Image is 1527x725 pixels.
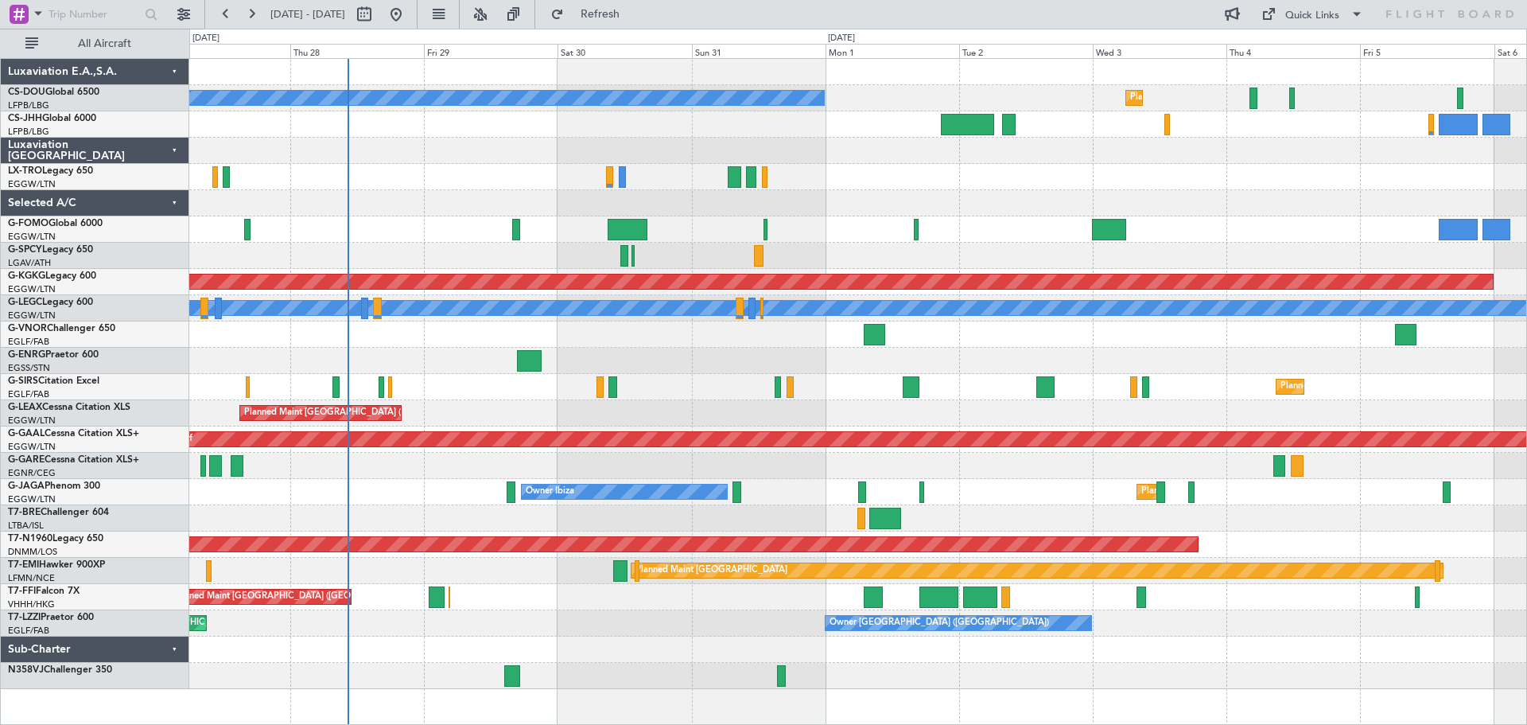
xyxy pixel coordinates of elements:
a: N358VJChallenger 350 [8,665,112,675]
a: G-KGKGLegacy 600 [8,271,96,281]
div: Unplanned Maint [GEOGRAPHIC_DATA] ([GEOGRAPHIC_DATA]) [72,611,333,635]
a: G-SIRSCitation Excel [8,376,99,386]
span: All Aircraft [41,38,168,49]
a: G-GAALCessna Citation XLS+ [8,429,139,439]
div: Fri 29 [424,44,558,58]
div: Planned Maint [GEOGRAPHIC_DATA] ([GEOGRAPHIC_DATA]) [1130,86,1381,110]
a: LTBA/ISL [8,520,44,532]
span: G-JAGA [8,481,45,491]
a: G-GARECessna Citation XLS+ [8,455,139,465]
span: G-SIRS [8,376,38,386]
span: N358VJ [8,665,44,675]
a: EGLF/FAB [8,388,49,400]
div: Mon 1 [826,44,959,58]
a: G-ENRGPraetor 600 [8,350,99,360]
a: LX-TROLegacy 650 [8,166,93,176]
a: EGGW/LTN [8,441,56,453]
a: CS-JHHGlobal 6000 [8,114,96,123]
div: Planned Maint [GEOGRAPHIC_DATA] ([GEOGRAPHIC_DATA] Intl) [172,585,437,609]
button: Quick Links [1253,2,1371,27]
span: [DATE] - [DATE] [270,7,345,21]
a: CS-DOUGlobal 6500 [8,88,99,97]
a: EGLF/FAB [8,625,49,637]
span: CS-JHH [8,114,42,123]
a: EGGW/LTN [8,178,56,190]
div: [DATE] [828,32,855,45]
a: T7-LZZIPraetor 600 [8,613,94,622]
span: G-KGKG [8,271,45,281]
a: T7-N1960Legacy 650 [8,534,103,544]
div: Wed 27 [157,44,290,58]
a: LFPB/LBG [8,126,49,138]
a: LFMN/NCE [8,572,55,584]
span: G-LEAX [8,403,42,412]
a: G-SPCYLegacy 650 [8,245,93,255]
div: Fri 5 [1360,44,1494,58]
span: T7-LZZI [8,613,41,622]
a: G-FOMOGlobal 6000 [8,219,103,228]
div: [DATE] [192,32,220,45]
input: Trip Number [49,2,140,26]
div: Owner Ibiza [526,480,574,504]
div: Quick Links [1285,8,1339,24]
span: LX-TRO [8,166,42,176]
a: LGAV/ATH [8,257,51,269]
a: EGGW/LTN [8,231,56,243]
span: CS-DOU [8,88,45,97]
a: EGGW/LTN [8,310,56,322]
div: Planned Maint [GEOGRAPHIC_DATA] ([GEOGRAPHIC_DATA]) [1141,480,1392,504]
a: T7-FFIFalcon 7X [8,587,80,596]
button: All Aircraft [17,31,173,57]
a: G-LEAXCessna Citation XLS [8,403,130,412]
a: G-JAGAPhenom 300 [8,481,100,491]
a: LFPB/LBG [8,99,49,111]
a: EGGW/LTN [8,493,56,505]
span: G-FOMO [8,219,49,228]
div: Thu 4 [1226,44,1360,58]
a: EGNR/CEG [8,467,56,479]
a: VHHH/HKG [8,598,55,610]
span: G-LEGC [8,298,42,307]
div: Sat 30 [558,44,691,58]
span: T7-BRE [8,508,41,517]
a: G-LEGCLegacy 600 [8,298,93,307]
div: Thu 28 [290,44,424,58]
span: G-VNOR [8,324,47,333]
a: DNMM/LOS [8,546,57,558]
a: EGSS/STN [8,362,50,374]
a: T7-EMIHawker 900XP [8,560,105,570]
span: T7-FFI [8,587,36,596]
span: G-GAAL [8,429,45,439]
span: Refresh [567,9,634,20]
div: Planned Maint [GEOGRAPHIC_DATA] ([GEOGRAPHIC_DATA]) [244,401,495,425]
div: Tue 2 [959,44,1093,58]
a: T7-BREChallenger 604 [8,508,109,517]
div: Planned Maint Dusseldorf [88,427,192,451]
div: Owner [GEOGRAPHIC_DATA] ([GEOGRAPHIC_DATA]) [830,611,1049,635]
span: T7-N1960 [8,534,52,544]
span: G-GARE [8,455,45,465]
a: EGGW/LTN [8,415,56,427]
div: Sun 31 [692,44,826,58]
span: G-ENRG [8,350,45,360]
a: EGLF/FAB [8,336,49,348]
span: G-SPCY [8,245,42,255]
a: EGGW/LTN [8,283,56,295]
button: Refresh [543,2,639,27]
span: T7-EMI [8,560,39,570]
a: G-VNORChallenger 650 [8,324,115,333]
div: Planned Maint [GEOGRAPHIC_DATA] [635,559,787,583]
div: Wed 3 [1093,44,1226,58]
